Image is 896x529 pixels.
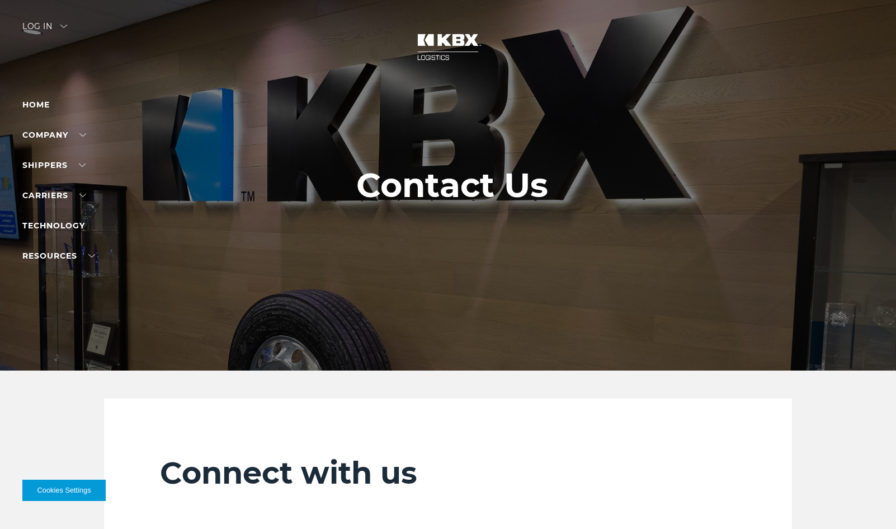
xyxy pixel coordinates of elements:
a: SHIPPERS [22,160,86,170]
h2: Connect with us [160,455,736,491]
a: RESOURCES [22,251,95,261]
a: Technology [22,221,85,231]
img: kbx logo [406,22,490,72]
h1: Contact Us [356,166,548,204]
img: arrow [60,25,67,28]
a: Company [22,130,86,140]
div: Log in [22,22,67,39]
a: Home [22,100,50,110]
button: Cookies Settings [22,480,106,501]
a: Carriers [22,190,86,200]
